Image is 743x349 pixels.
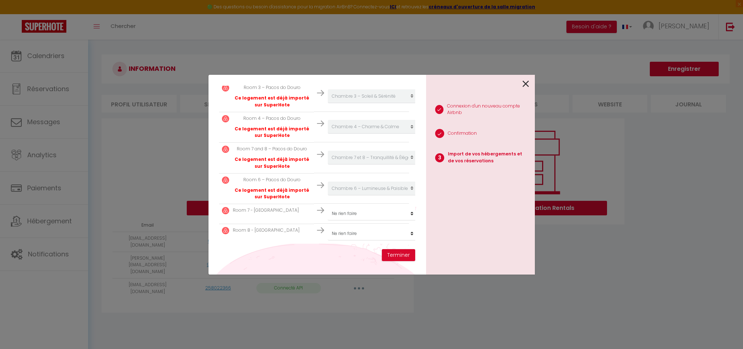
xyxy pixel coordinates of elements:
[233,187,311,201] p: Ce logement est déjà importé sur SuperHote
[233,146,311,153] p: Room 7 and 8 – Pacos do Douro
[448,151,529,165] p: Import de vos hébergements et de vos réservations
[6,3,28,25] button: Ouvrir le widget de chat LiveChat
[233,207,299,214] p: Room 7 - [GEOGRAPHIC_DATA]
[382,249,415,261] button: Terminer
[448,130,477,137] p: Confirmation
[233,126,311,139] p: Ce logement est déjà importé sur SuperHote
[233,227,300,234] p: Room 8 - [GEOGRAPHIC_DATA]
[233,156,311,170] p: Ce logement est déjà importé sur SuperHote
[447,103,529,117] p: Connexion d'un nouveau compte Airbnb
[435,153,444,162] span: 3
[233,95,311,109] p: Ce logement est déjà importé sur SuperHote
[233,84,311,91] p: Room 3 – Pacos do Douro
[233,115,311,122] p: Room 4 – Pacos do Douro
[233,176,311,183] p: Room 6 – Pacos do Douro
